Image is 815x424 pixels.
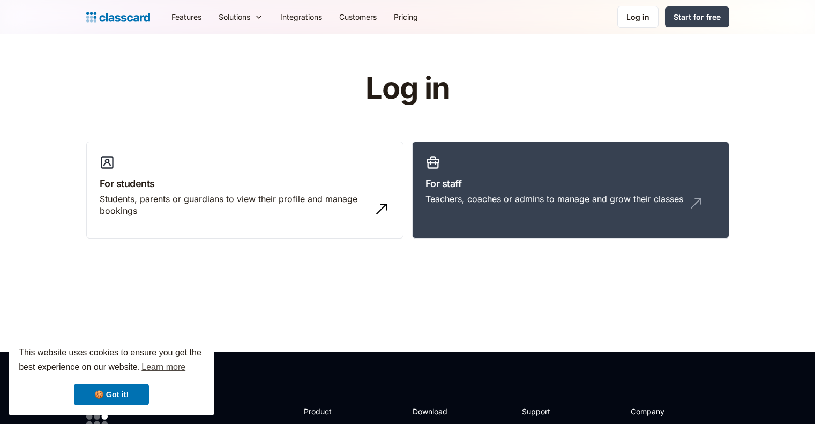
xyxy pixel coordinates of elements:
[163,5,210,29] a: Features
[674,11,721,23] div: Start for free
[100,176,390,191] h3: For students
[237,72,578,105] h1: Log in
[74,384,149,405] a: dismiss cookie message
[100,193,369,217] div: Students, parents or guardians to view their profile and manage bookings
[219,11,250,23] div: Solutions
[413,406,457,417] h2: Download
[665,6,729,27] a: Start for free
[385,5,427,29] a: Pricing
[425,176,716,191] h3: For staff
[631,406,702,417] h2: Company
[522,406,565,417] h2: Support
[86,10,150,25] a: home
[9,336,214,415] div: cookieconsent
[412,142,729,239] a: For staffTeachers, coaches or admins to manage and grow their classes
[304,406,361,417] h2: Product
[86,142,403,239] a: For studentsStudents, parents or guardians to view their profile and manage bookings
[617,6,659,28] a: Log in
[272,5,331,29] a: Integrations
[331,5,385,29] a: Customers
[425,193,683,205] div: Teachers, coaches or admins to manage and grow their classes
[140,359,187,375] a: learn more about cookies
[210,5,272,29] div: Solutions
[626,11,649,23] div: Log in
[19,346,204,375] span: This website uses cookies to ensure you get the best experience on our website.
